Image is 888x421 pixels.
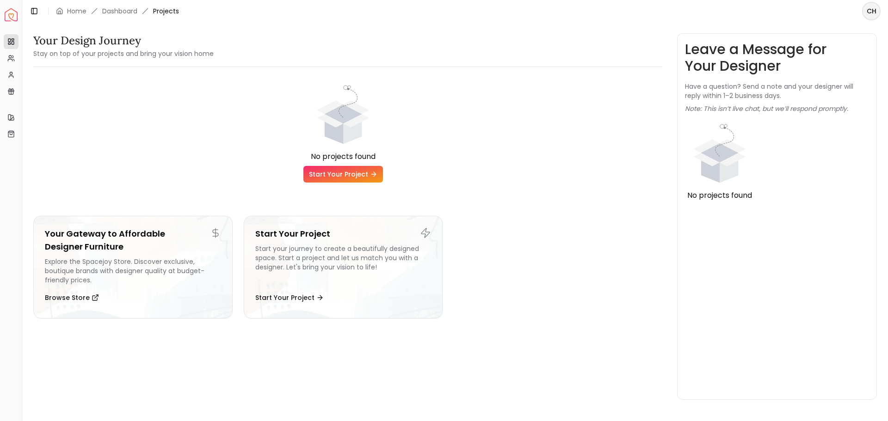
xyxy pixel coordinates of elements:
div: animation [308,82,378,151]
a: Your Gateway to Affordable Designer FurnitureExplore the Spacejoy Store. Discover exclusive, bout... [33,216,233,318]
h3: Your Design Journey [33,33,214,48]
a: Home [67,6,86,16]
button: Browse Store [45,288,99,307]
a: Start Your Project [303,166,383,183]
a: Dashboard [102,6,137,16]
div: Start your journey to create a beautifully designed space. Start a project and let us match you w... [255,244,432,285]
span: Projects [153,6,179,16]
p: Note: This isn’t live chat, but we’ll respond promptly. [685,104,848,113]
h5: Start Your Project [255,227,432,240]
span: CH [863,3,880,19]
nav: breadcrumb [56,6,179,16]
a: Start Your ProjectStart your journey to create a beautifully designed space. Start a project and ... [244,216,443,318]
div: No projects found [685,190,754,201]
small: Stay on top of your projects and bring your vision home [33,49,214,58]
button: CH [862,2,881,20]
div: animation [685,121,754,190]
div: Explore the Spacejoy Store. Discover exclusive, boutique brands with designer quality at budget-f... [45,257,221,285]
p: Have a question? Send a note and your designer will reply within 1–2 business days. [685,82,869,100]
div: No projects found [33,151,653,162]
button: Start Your Project [255,288,324,307]
img: Spacejoy Logo [5,8,18,21]
a: Spacejoy [5,8,18,21]
h5: Your Gateway to Affordable Designer Furniture [45,227,221,253]
h3: Leave a Message for Your Designer [685,41,869,74]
